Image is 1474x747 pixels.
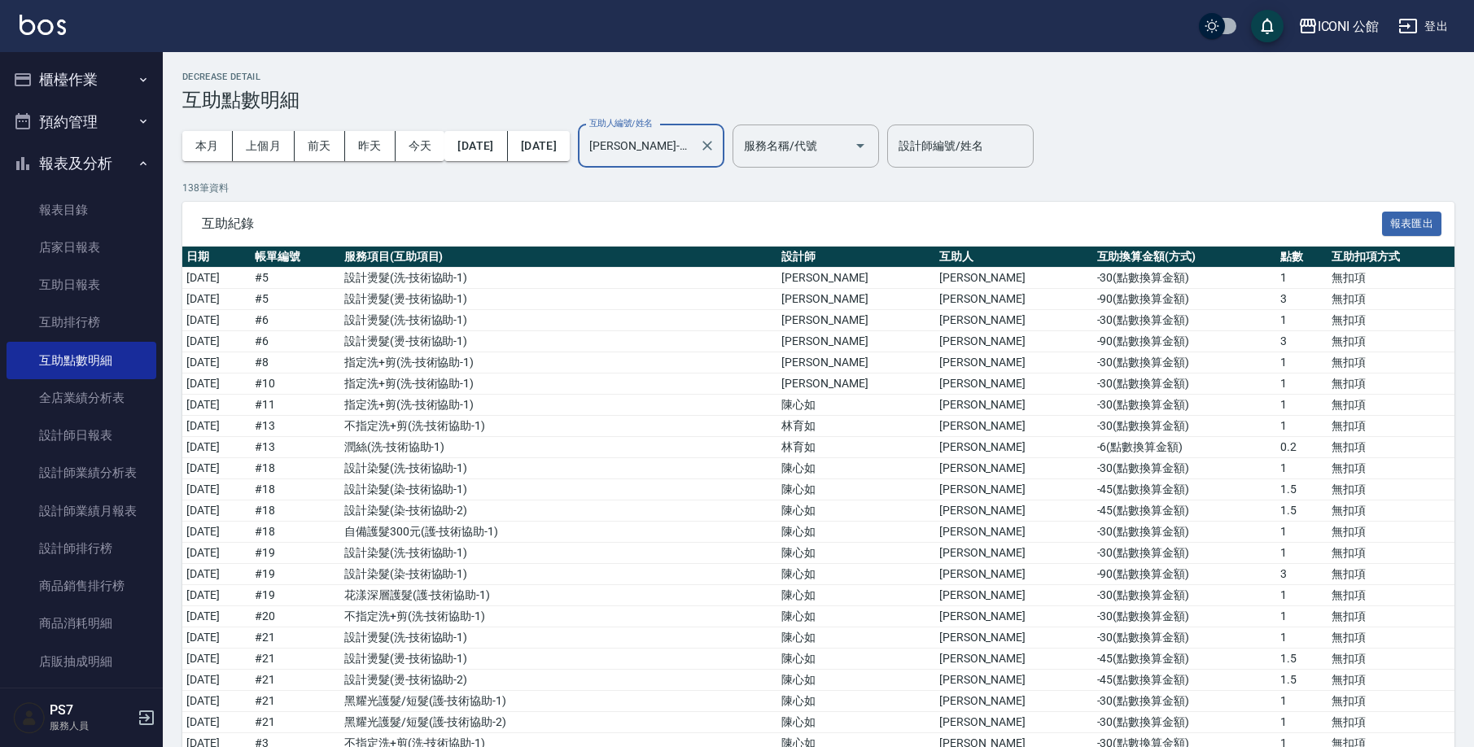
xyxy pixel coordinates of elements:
[935,691,1093,712] td: [PERSON_NAME]
[1276,691,1327,712] td: 1
[251,289,340,310] td: # 5
[935,373,1093,395] td: [PERSON_NAME]
[182,691,251,712] td: [DATE]
[847,133,873,159] button: Open
[251,416,340,437] td: # 13
[935,606,1093,627] td: [PERSON_NAME]
[1276,712,1327,733] td: 1
[935,416,1093,437] td: [PERSON_NAME]
[1251,10,1284,42] button: save
[251,691,340,712] td: # 21
[777,627,935,649] td: 陳心如
[777,522,935,543] td: 陳心如
[251,247,340,268] th: 帳單編號
[1327,543,1454,564] td: 無扣項
[1327,649,1454,670] td: 無扣項
[340,331,777,352] td: 設計燙髮 ( 燙-技術協助-1 )
[7,567,156,605] a: 商品銷售排行榜
[251,522,340,543] td: # 18
[182,479,251,500] td: [DATE]
[7,454,156,491] a: 設計師業績分析表
[251,500,340,522] td: # 18
[1327,289,1454,310] td: 無扣項
[1093,310,1276,331] td: -30 ( 點數換算金額 )
[777,437,935,458] td: 林育如
[1093,331,1276,352] td: -90 ( 點數換算金額 )
[777,712,935,733] td: 陳心如
[1276,437,1327,458] td: 0.2
[935,268,1093,289] td: [PERSON_NAME]
[1093,247,1276,268] th: 互助換算金額(方式)
[1327,416,1454,437] td: 無扣項
[251,479,340,500] td: # 18
[1327,310,1454,331] td: 無扣項
[182,131,233,161] button: 本月
[935,247,1093,268] th: 互助人
[1093,352,1276,373] td: -30 ( 點數換算金額 )
[50,702,133,719] h5: PS7
[340,479,777,500] td: 設計染髮 ( 染-技術協助-1 )
[295,131,345,161] button: 前天
[7,59,156,101] button: 櫃檯作業
[935,712,1093,733] td: [PERSON_NAME]
[340,691,777,712] td: 黑耀光護髮/短髮 ( 護-技術協助-1 )
[340,522,777,543] td: 自備護髮300元 ( 護-技術協助-1 )
[1093,543,1276,564] td: -30 ( 點數換算金額 )
[251,606,340,627] td: # 20
[1276,352,1327,373] td: 1
[7,379,156,417] a: 全店業績分析表
[182,500,251,522] td: [DATE]
[340,606,777,627] td: 不指定洗+剪 ( 洗-技術協助-1 )
[340,564,777,585] td: 設計染髮 ( 染-技術協助-1 )
[777,649,935,670] td: 陳心如
[251,395,340,416] td: # 11
[935,627,1093,649] td: [PERSON_NAME]
[7,142,156,185] button: 報表及分析
[251,268,340,289] td: # 5
[182,268,251,289] td: [DATE]
[935,649,1093,670] td: [PERSON_NAME]
[1276,310,1327,331] td: 1
[7,417,156,454] a: 設計師日報表
[1327,500,1454,522] td: 無扣項
[444,131,507,161] button: [DATE]
[1392,11,1454,41] button: 登出
[1276,585,1327,606] td: 1
[1093,522,1276,543] td: -30 ( 點數換算金額 )
[777,585,935,606] td: 陳心如
[935,331,1093,352] td: [PERSON_NAME]
[1093,416,1276,437] td: -30 ( 點數換算金額 )
[777,670,935,691] td: 陳心如
[182,181,1454,195] p: 138 筆資料
[935,352,1093,373] td: [PERSON_NAME]
[1093,606,1276,627] td: -30 ( 點數換算金額 )
[1327,437,1454,458] td: 無扣項
[340,395,777,416] td: 指定洗+剪 ( 洗-技術協助-1 )
[182,606,251,627] td: [DATE]
[50,719,133,733] p: 服務人員
[1327,373,1454,395] td: 無扣項
[1382,215,1442,230] a: 報表匯出
[1327,352,1454,373] td: 無扣項
[777,310,935,331] td: [PERSON_NAME]
[7,191,156,229] a: 報表目錄
[1093,712,1276,733] td: -30 ( 點數換算金額 )
[182,543,251,564] td: [DATE]
[935,289,1093,310] td: [PERSON_NAME]
[1093,395,1276,416] td: -30 ( 點數換算金額 )
[1327,479,1454,500] td: 無扣項
[340,268,777,289] td: 設計燙髮 ( 洗-技術協助-1 )
[1276,416,1327,437] td: 1
[1327,458,1454,479] td: 無扣項
[1327,691,1454,712] td: 無扣項
[7,342,156,379] a: 互助點數明細
[345,131,396,161] button: 昨天
[1093,691,1276,712] td: -30 ( 點數換算金額 )
[1276,458,1327,479] td: 1
[340,247,777,268] th: 服務項目(互助項目)
[182,522,251,543] td: [DATE]
[340,712,777,733] td: 黑耀光護髮/短髮 ( 護-技術協助-2 )
[1276,247,1327,268] th: 點數
[1093,670,1276,691] td: -45 ( 點數換算金額 )
[251,437,340,458] td: # 13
